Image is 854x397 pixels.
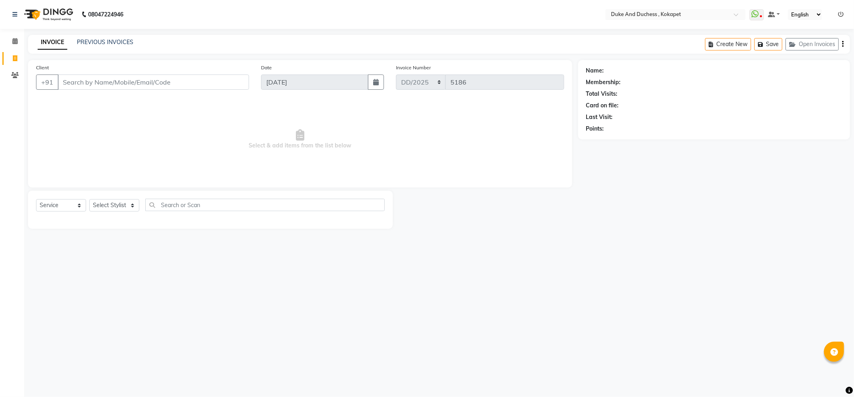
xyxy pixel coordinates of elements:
div: Card on file: [586,101,619,110]
a: PREVIOUS INVOICES [77,38,133,46]
button: Create New [705,38,751,50]
div: Last Visit: [586,113,613,121]
button: Open Invoices [786,38,839,50]
label: Invoice Number [396,64,431,71]
button: Save [754,38,782,50]
button: +91 [36,75,58,90]
div: Total Visits: [586,90,618,98]
b: 08047224946 [88,3,123,26]
img: logo [20,3,75,26]
input: Search or Scan [145,199,385,211]
div: Points: [586,125,604,133]
span: Select & add items from the list below [36,99,564,179]
div: Membership: [586,78,621,87]
label: Client [36,64,49,71]
a: INVOICE [38,35,67,50]
input: Search by Name/Mobile/Email/Code [58,75,249,90]
div: Name: [586,67,604,75]
label: Date [261,64,272,71]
